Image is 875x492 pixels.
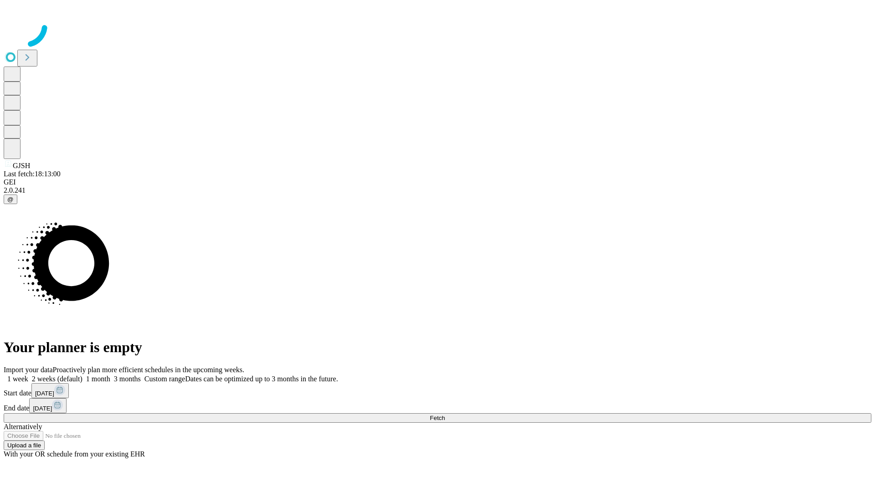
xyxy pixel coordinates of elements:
[7,375,28,383] span: 1 week
[144,375,185,383] span: Custom range
[53,366,244,374] span: Proactively plan more efficient schedules in the upcoming weeks.
[4,441,45,450] button: Upload a file
[4,339,871,356] h1: Your planner is empty
[114,375,141,383] span: 3 months
[4,366,53,374] span: Import your data
[4,186,871,195] div: 2.0.241
[7,196,14,203] span: @
[31,383,69,398] button: [DATE]
[33,405,52,412] span: [DATE]
[4,195,17,204] button: @
[4,450,145,458] span: With your OR schedule from your existing EHR
[4,423,42,430] span: Alternatively
[4,413,871,423] button: Fetch
[4,398,871,413] div: End date
[430,415,445,421] span: Fetch
[4,170,61,178] span: Last fetch: 18:13:00
[4,178,871,186] div: GEI
[13,162,30,169] span: GJSH
[35,390,54,397] span: [DATE]
[185,375,338,383] span: Dates can be optimized up to 3 months in the future.
[29,398,67,413] button: [DATE]
[4,383,871,398] div: Start date
[86,375,110,383] span: 1 month
[32,375,82,383] span: 2 weeks (default)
